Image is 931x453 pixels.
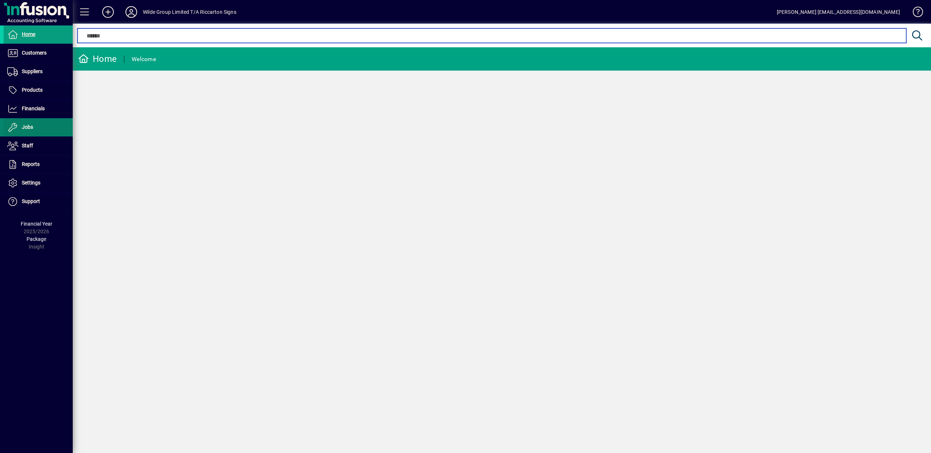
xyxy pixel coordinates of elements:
span: Package [27,236,46,242]
a: Settings [4,174,73,192]
a: Financials [4,100,73,118]
span: Suppliers [22,68,43,74]
a: Support [4,192,73,211]
a: Reports [4,155,73,174]
span: Products [22,87,43,93]
a: Knowledge Base [907,1,922,25]
div: Wilde Group Limited T/A Riccarton Signs [143,6,236,18]
button: Profile [120,5,143,19]
span: Reports [22,161,40,167]
div: Home [78,53,117,65]
span: Home [22,31,35,37]
span: Financial Year [21,221,52,227]
span: Settings [22,180,40,186]
a: Suppliers [4,63,73,81]
span: Jobs [22,124,33,130]
span: Customers [22,50,47,56]
a: Staff [4,137,73,155]
div: [PERSON_NAME] [EMAIL_ADDRESS][DOMAIN_NAME] [777,6,900,18]
span: Support [22,198,40,204]
button: Add [96,5,120,19]
span: Staff [22,143,33,148]
a: Jobs [4,118,73,136]
span: Financials [22,106,45,111]
a: Customers [4,44,73,62]
div: Welcome [132,53,156,65]
a: Products [4,81,73,99]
